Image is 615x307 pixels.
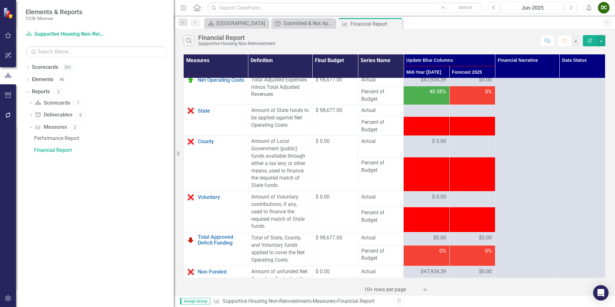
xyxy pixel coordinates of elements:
td: Double-Click to Edit [248,191,312,232]
div: 46 [57,77,67,82]
span: Search [458,5,472,10]
span: 48.58% [429,88,446,96]
img: ClearPoint Strategy [3,7,14,19]
a: Scorecards [35,99,70,107]
td: Double-Click to Edit [248,266,312,299]
div: Amount of State funds to be applied against Net Operating Costs. [251,107,309,129]
div: 3 [53,89,63,94]
div: Amount of Voluntary contributions, if any, used to finance the required match of State funds. [251,193,309,230]
div: Open Intercom Messenger [593,285,609,301]
div: 262 [61,65,74,70]
td: Double-Click to Edit [248,136,312,191]
a: Financial Report [32,145,174,155]
td: Double-Click to Edit [449,136,495,157]
div: Supportive Housing Non-Reinvestment [198,41,275,46]
img: Data Error [187,138,195,145]
span: $0.00 [479,76,492,84]
a: Measures [313,298,335,304]
span: $ 98,677.00 [316,107,342,113]
div: Jun-2025 [504,4,561,12]
span: 0% [485,88,492,96]
span: $ 0.00 [316,138,330,144]
span: $0.00 [479,234,492,242]
a: County [198,139,244,144]
button: DC [598,2,610,14]
span: Actual [361,138,400,145]
span: $ 98,677.00 [316,77,342,83]
span: $ 0.00 [432,193,446,201]
a: Reports [32,88,50,96]
span: $47,934.39 [421,76,446,84]
span: $ 0.00 [316,194,330,200]
div: Financial Report [350,20,401,28]
img: Data Error [187,193,195,201]
div: Total Adjusted Expenses minus Total Adjusted Revenues [251,76,309,98]
td: Double-Click to Edit [358,191,404,207]
img: Data Error [187,107,195,115]
input: Search ClearPoint... [207,2,483,14]
td: Double-Click to Edit Right Click for Context Menu [184,136,248,191]
div: Total of State, County, and Voluntary funds applied to cover the Net Operating Costs. [251,234,309,264]
a: Supportive Housing Non-Reinvestment [26,31,106,38]
a: Performance Report [32,133,174,144]
span: $ 0.00 [432,138,446,145]
td: Double-Click to Edit Right Click for Context Menu [184,232,248,266]
div: 2 [70,125,80,130]
div: 0 [76,112,86,118]
small: CCSI: Monroe [26,16,82,21]
a: Non-Funded [198,269,244,275]
img: Data Error [187,268,195,276]
td: Double-Click to Edit [248,232,312,266]
a: State [198,108,244,114]
span: $0.00 [479,268,492,275]
td: Double-Click to Edit [358,136,404,157]
td: Double-Click to Edit [404,191,449,207]
button: Search [449,3,482,12]
span: Percent of Budget [361,119,400,134]
td: Double-Click to Edit Right Click for Context Menu [184,191,248,232]
span: $47,934.39 [421,268,446,275]
div: Financial Report [337,298,374,304]
div: 1 [73,100,84,106]
td: Double-Click to Edit [248,105,312,136]
span: Assign Group [180,298,210,304]
a: Supportive Housing Non-Reinvestment [223,298,310,304]
a: Total Approved Deficit Funding [198,234,244,246]
span: Percent of Budget [361,209,400,224]
a: Net Operating Costs [198,77,244,83]
td: Double-Click to Edit Right Click for Context Menu [184,266,248,299]
a: Submitted & Not Approved (Financial) [273,19,334,27]
td: Double-Click to Edit [248,74,312,105]
span: $0.00 [433,234,446,242]
div: Submitted & Not Approved (Financial) [283,19,334,27]
span: Actual [361,268,400,275]
span: Percent of Budget [361,159,400,174]
img: Below Plan [187,236,195,244]
div: Performance Report [34,135,174,141]
td: Double-Click to Edit Right Click for Context Menu [184,105,248,136]
td: Double-Click to Edit [404,105,449,117]
td: Double-Click to Edit [449,105,495,117]
span: Actual [361,193,400,201]
a: [GEOGRAPHIC_DATA] [206,19,267,27]
td: Double-Click to Edit Right Click for Context Menu [184,74,248,105]
span: $ 0.00 [316,268,330,274]
span: 0% [485,247,492,255]
div: Amount of Local Government (public) funds available through either a tax levy or other means, use... [251,138,309,189]
a: Deliverables [35,111,72,119]
a: Voluntary [198,194,244,200]
div: Financial Report [198,34,275,41]
span: $ 98,677.00 [316,235,342,241]
span: Elements & Reports [26,8,82,16]
span: 0% [439,247,446,255]
div: Financial Report [34,147,174,153]
div: Amount of unfunded Net Operating Costs that the provider must cover through other sources. [251,268,309,297]
td: Double-Click to Edit [449,191,495,207]
a: Scorecards [32,64,58,71]
img: On Target [187,76,195,84]
a: Elements [32,76,53,83]
span: Actual [361,76,400,84]
span: Actual [361,107,400,114]
span: Actual [361,234,400,242]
